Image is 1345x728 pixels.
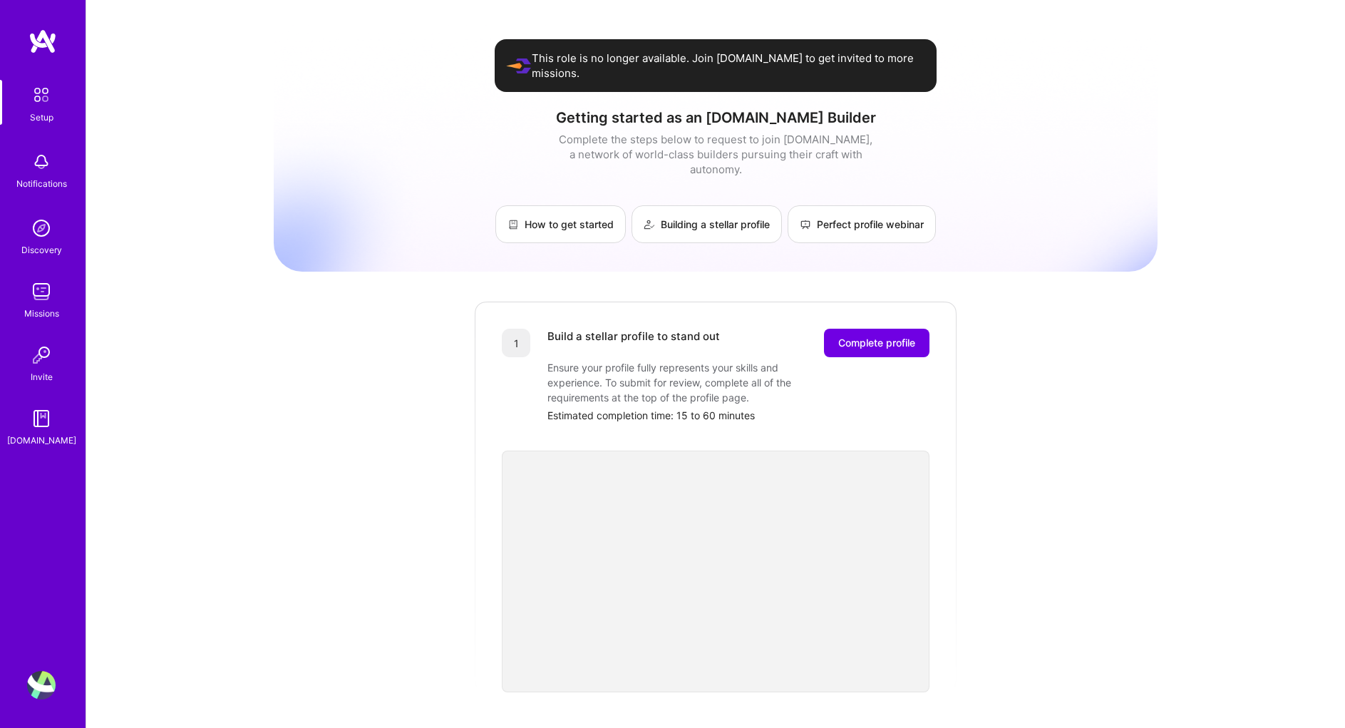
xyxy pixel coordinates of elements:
[547,360,833,405] div: Ensure your profile fully represents your skills and experience. To submit for review, complete a...
[24,306,59,321] div: Missions
[788,205,936,243] a: Perfect profile webinar
[507,219,519,230] img: How to get started
[838,336,915,350] span: Complete profile
[21,242,62,257] div: Discovery
[27,671,56,699] img: User Avatar
[274,109,1158,126] h1: Getting started as an [DOMAIN_NAME] Builder
[495,205,626,243] a: How to get started
[26,80,56,110] img: setup
[502,451,929,692] iframe: video
[27,214,56,242] img: discovery
[632,205,782,243] a: Building a stellar profile
[547,408,929,423] div: Estimated completion time: 15 to 60 minutes
[27,341,56,369] img: Invite
[30,110,53,125] div: Setup
[27,148,56,176] img: bell
[506,53,532,78] img: Company Logo
[27,277,56,306] img: teamwork
[16,176,67,191] div: Notifications
[29,29,57,54] img: logo
[27,404,56,433] img: guide book
[644,219,655,230] img: Building a stellar profile
[31,369,53,384] div: Invite
[547,329,720,357] div: Build a stellar profile to stand out
[555,132,876,177] div: Complete the steps below to request to join [DOMAIN_NAME], a network of world-class builders purs...
[532,51,925,81] span: This role is no longer available. Join [DOMAIN_NAME] to get invited to more missions.
[502,329,530,357] div: 1
[800,219,811,230] img: Perfect profile webinar
[7,433,76,448] div: [DOMAIN_NAME]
